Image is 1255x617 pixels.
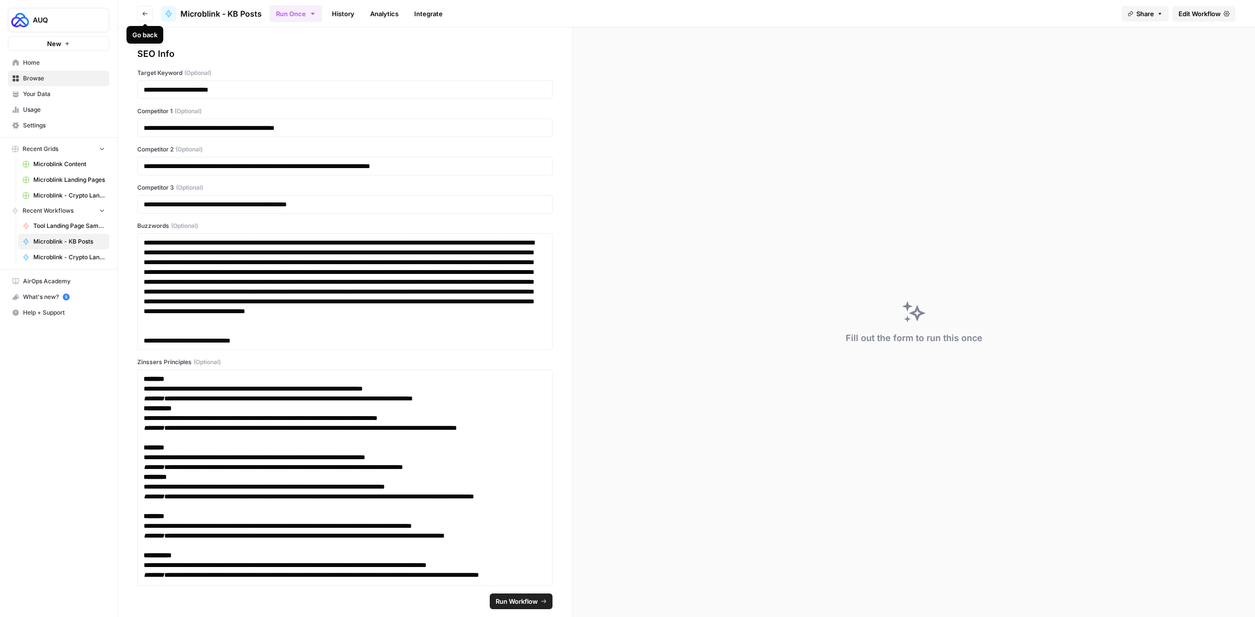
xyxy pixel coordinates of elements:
[137,107,552,116] label: Competitor 1
[33,237,105,246] span: Microblink - KB Posts
[8,36,109,51] button: New
[33,191,105,200] span: Microblink - Crypto Landing Page Grid
[1179,9,1221,19] span: Edit Workflow
[1136,9,1154,19] span: Share
[137,222,552,230] label: Buzzwords
[8,273,109,289] a: AirOps Academy
[8,203,109,218] button: Recent Workflows
[11,11,29,29] img: AUQ Logo
[194,358,221,367] span: (Optional)
[132,30,157,40] div: Go back
[23,90,105,99] span: Your Data
[137,69,552,77] label: Target Keyword
[161,6,262,22] a: Microblink - KB Posts
[33,160,105,169] span: Microblink Content
[33,222,105,230] span: Tool Landing Page Sample - AB
[33,253,105,262] span: Microblink - Crypto Landing Page
[180,8,262,20] span: Microblink - KB Posts
[8,102,109,118] a: Usage
[8,86,109,102] a: Your Data
[23,308,105,317] span: Help + Support
[176,183,203,192] span: (Optional)
[490,593,552,609] button: Run Workflow
[364,6,404,22] a: Analytics
[23,206,74,215] span: Recent Workflows
[8,142,109,156] button: Recent Grids
[496,596,538,606] span: Run Workflow
[1173,6,1235,22] a: Edit Workflow
[8,305,109,321] button: Help + Support
[23,145,58,153] span: Recent Grids
[1122,6,1169,22] button: Share
[171,222,198,230] span: (Optional)
[23,74,105,83] span: Browse
[47,39,61,49] span: New
[18,172,109,188] a: Microblink Landing Pages
[23,277,105,286] span: AirOps Academy
[137,183,552,192] label: Competitor 3
[137,145,552,154] label: Competitor 2
[175,107,201,116] span: (Optional)
[18,249,109,265] a: Microblink - Crypto Landing Page
[18,234,109,249] a: Microblink - KB Posts
[18,188,109,203] a: Microblink - Crypto Landing Page Grid
[846,331,982,345] div: Fill out the form to run this once
[8,71,109,86] a: Browse
[8,290,109,304] div: What's new?
[23,105,105,114] span: Usage
[63,294,70,300] a: 5
[18,156,109,172] a: Microblink Content
[23,121,105,130] span: Settings
[8,289,109,305] button: What's new? 5
[408,6,449,22] a: Integrate
[8,118,109,133] a: Settings
[8,55,109,71] a: Home
[33,175,105,184] span: Microblink Landing Pages
[184,69,211,77] span: (Optional)
[18,218,109,234] a: Tool Landing Page Sample - AB
[8,8,109,32] button: Workspace: AUQ
[137,358,552,367] label: Zinssers Principles
[326,6,360,22] a: History
[176,145,202,154] span: (Optional)
[65,295,67,299] text: 5
[23,58,105,67] span: Home
[33,15,92,25] span: AUQ
[270,5,322,22] button: Run Once
[137,47,552,61] div: SEO Info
